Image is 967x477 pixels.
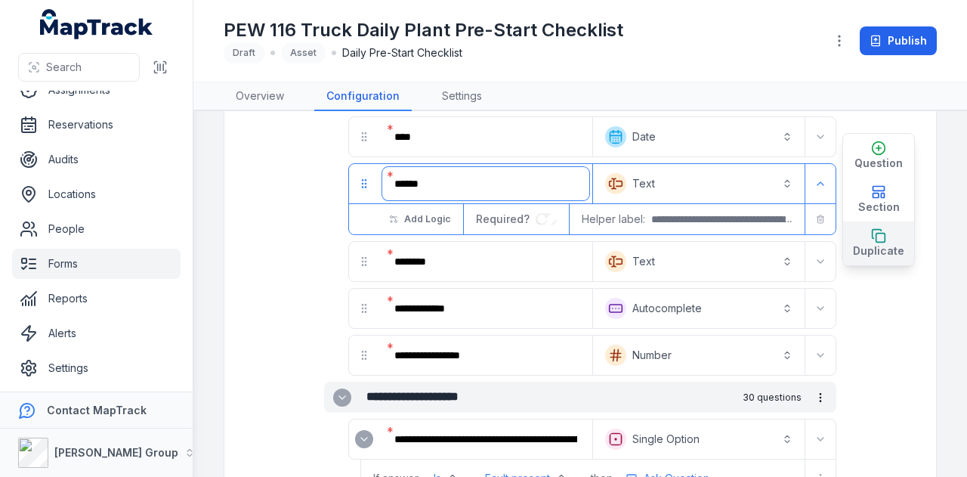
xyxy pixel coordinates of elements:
button: Expand [355,430,373,448]
button: more-detail [808,385,833,410]
button: Publish [860,26,937,55]
a: Configuration [314,82,412,111]
svg: drag [358,131,370,143]
a: Overview [224,82,296,111]
button: Expand [333,389,351,407]
button: Expand [808,427,833,451]
h1: PEW 116 Truck Daily Plant Pre-Start Checklist [224,18,623,42]
a: Alerts [12,318,181,348]
button: Number [596,339,802,372]
button: Text [596,245,802,278]
button: Section [843,178,914,221]
button: Single Option [596,423,802,456]
svg: drag [358,349,370,361]
svg: drag [358,178,370,190]
div: drag [349,122,379,152]
div: drag [349,293,379,324]
a: Forms [12,249,181,279]
a: Audits [12,144,181,175]
span: Question [854,156,903,171]
div: drag [349,169,379,199]
strong: [PERSON_NAME] Group [54,446,178,459]
button: Text [596,167,802,200]
a: Settings [430,82,494,111]
button: Expand [808,125,833,149]
div: Asset [281,42,326,63]
input: :r9lu:-form-item-label [536,213,557,225]
button: Date [596,120,802,153]
svg: drag [358,256,370,268]
div: Draft [224,42,264,63]
button: Expand [808,296,833,321]
a: Settings [12,353,181,383]
button: Add Logic [379,206,460,232]
svg: drag [358,302,370,314]
span: Helper label: [582,212,645,227]
div: :r923:-form-item-label [382,292,589,325]
a: Reservations [12,110,181,140]
button: Expand [808,172,833,196]
span: Search [46,60,82,75]
button: Question [843,134,914,178]
a: People [12,214,181,244]
span: Duplicate [853,243,904,259]
a: Locations [12,179,181,209]
div: :r92k:-form-item-label [382,423,589,456]
span: Add Logic [404,213,450,225]
button: Expand [808,343,833,367]
div: :r92j:-form-item-label [349,424,379,454]
span: 30 questions [743,392,802,404]
button: Duplicate [843,221,914,265]
button: Autocomplete [596,292,802,325]
div: :r91h:-form-item-label [382,120,589,153]
div: drag [349,340,379,370]
div: drag [349,246,379,277]
div: :r929:-form-item-label [382,339,589,372]
a: MapTrack [40,9,153,39]
button: Search [18,53,140,82]
span: Section [858,200,900,215]
span: Daily Pre-Start Checklist [342,45,462,60]
button: Expand [808,249,833,274]
strong: Contact MapTrack [47,404,147,417]
div: :r91n:-form-item-label [382,245,589,278]
a: Reports [12,283,181,314]
div: :r91t:-form-item-label [382,167,589,200]
span: Required? [476,212,536,225]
